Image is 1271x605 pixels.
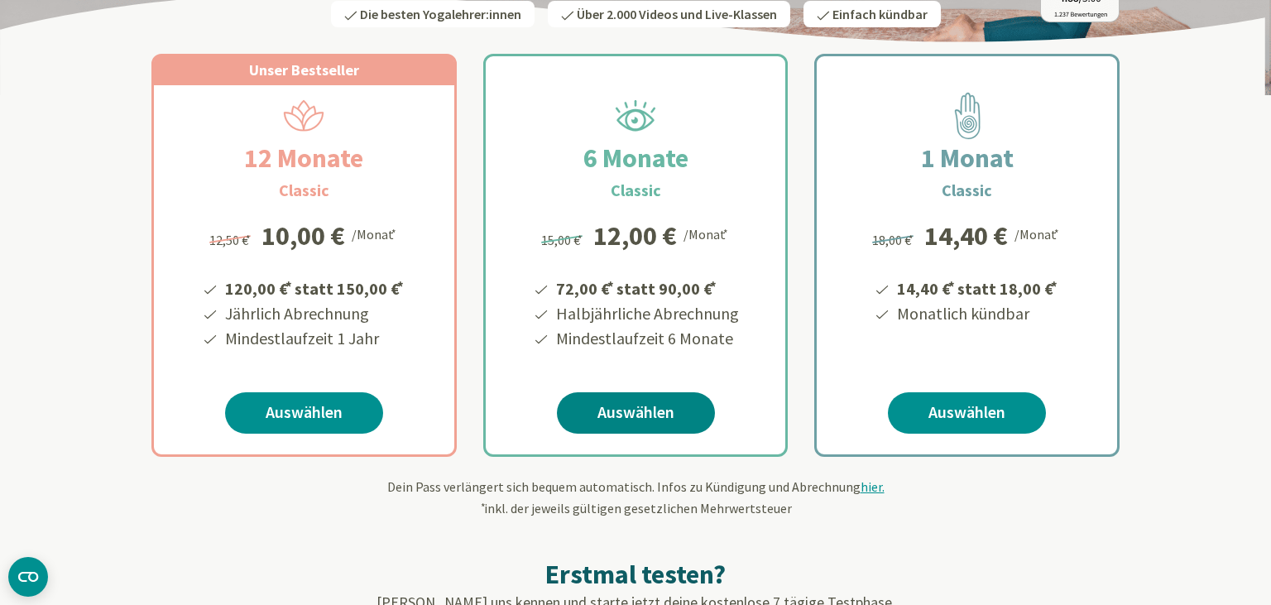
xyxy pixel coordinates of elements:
span: hier. [861,478,885,495]
div: Dein Pass verlängert sich bequem automatisch. Infos zu Kündigung und Abrechnung [151,477,1120,518]
span: inkl. der jeweils gültigen gesetzlichen Mehrwertsteuer [479,500,792,516]
span: Einfach kündbar [832,6,928,22]
a: Auswählen [888,392,1046,434]
div: /Monat [683,223,731,244]
h2: 6 Monate [544,138,728,178]
li: 120,00 € statt 150,00 € [223,273,406,301]
h2: 1 Monat [881,138,1053,178]
a: Auswählen [225,392,383,434]
div: 12,00 € [593,223,677,249]
a: Auswählen [557,392,715,434]
span: 18,00 € [872,232,916,248]
li: Jährlich Abrechnung [223,301,406,326]
li: Mindestlaufzeit 1 Jahr [223,326,406,351]
li: 72,00 € statt 90,00 € [554,273,739,301]
h3: Classic [942,178,992,203]
h2: Erstmal testen? [151,558,1120,591]
li: Monatlich kündbar [894,301,1060,326]
div: /Monat [1014,223,1062,244]
h3: Classic [611,178,661,203]
button: CMP-Widget öffnen [8,557,48,597]
h2: 12 Monate [204,138,403,178]
div: 14,40 € [924,223,1008,249]
h3: Classic [279,178,329,203]
span: Über 2.000 Videos und Live-Klassen [577,6,777,22]
span: Unser Bestseller [249,60,359,79]
li: 14,40 € statt 18,00 € [894,273,1060,301]
span: Die besten Yogalehrer:innen [360,6,521,22]
div: 10,00 € [261,223,345,249]
span: 15,00 € [541,232,585,248]
li: Mindestlaufzeit 6 Monate [554,326,739,351]
div: /Monat [352,223,399,244]
span: 12,50 € [209,232,253,248]
li: Halbjährliche Abrechnung [554,301,739,326]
